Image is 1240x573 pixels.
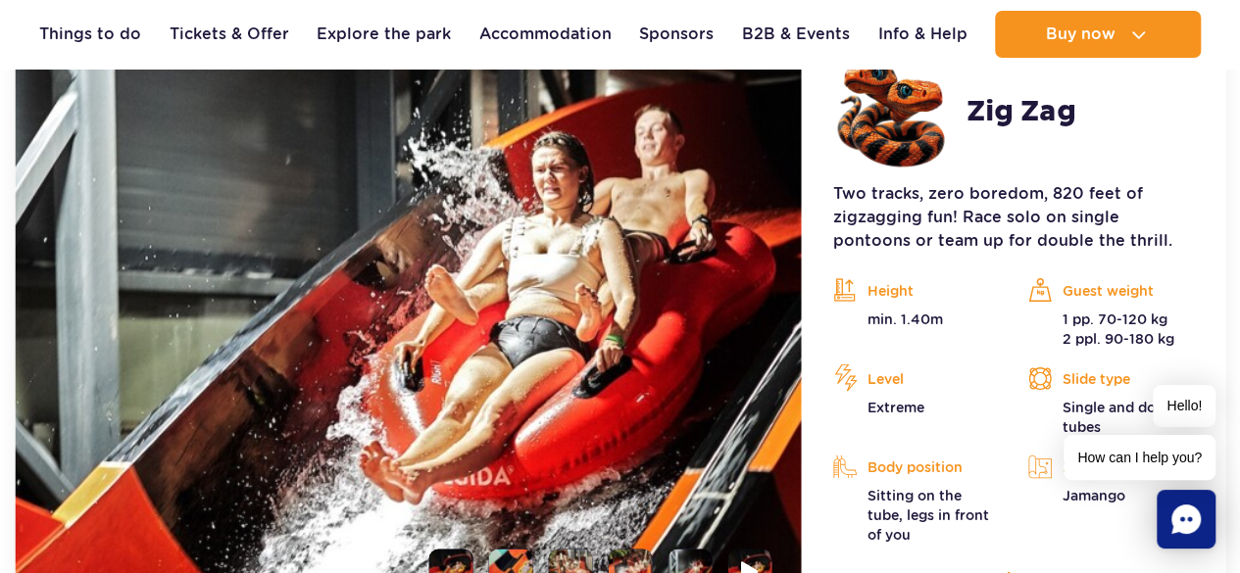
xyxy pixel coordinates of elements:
[742,11,850,58] a: B2B & Events
[1028,397,1194,436] p: Single and double tubes
[1028,452,1194,481] p: Zone
[877,11,967,58] a: Info & Help
[833,309,999,328] p: min. 1.40m
[833,275,999,305] p: Height
[1028,363,1194,393] p: Slide type
[833,485,999,544] p: Sitting on the tube, legs in front of you
[39,11,141,58] a: Things to do
[1157,490,1215,549] div: Chat
[833,452,999,481] p: Body position
[1153,385,1215,427] span: Hello!
[479,11,612,58] a: Accommodation
[833,397,999,416] p: Extreme
[1064,435,1215,480] span: How can I help you?
[833,363,999,393] p: Level
[1028,275,1194,305] p: Guest weight
[833,52,951,169] img: 683e9d18e24cb188547945.png
[1045,25,1115,43] span: Buy now
[967,93,1076,128] h2: Zig Zag
[833,181,1194,252] p: Two tracks, zero boredom, 820 feet of zigzagging fun! Race solo on single pontoons or team up for...
[1028,485,1194,504] p: Jamango
[995,11,1201,58] button: Buy now
[317,11,451,58] a: Explore the park
[170,11,289,58] a: Tickets & Offer
[1028,309,1194,348] p: 1 pp. 70-120 kg 2 ppl. 90-180 kg
[639,11,714,58] a: Sponsors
